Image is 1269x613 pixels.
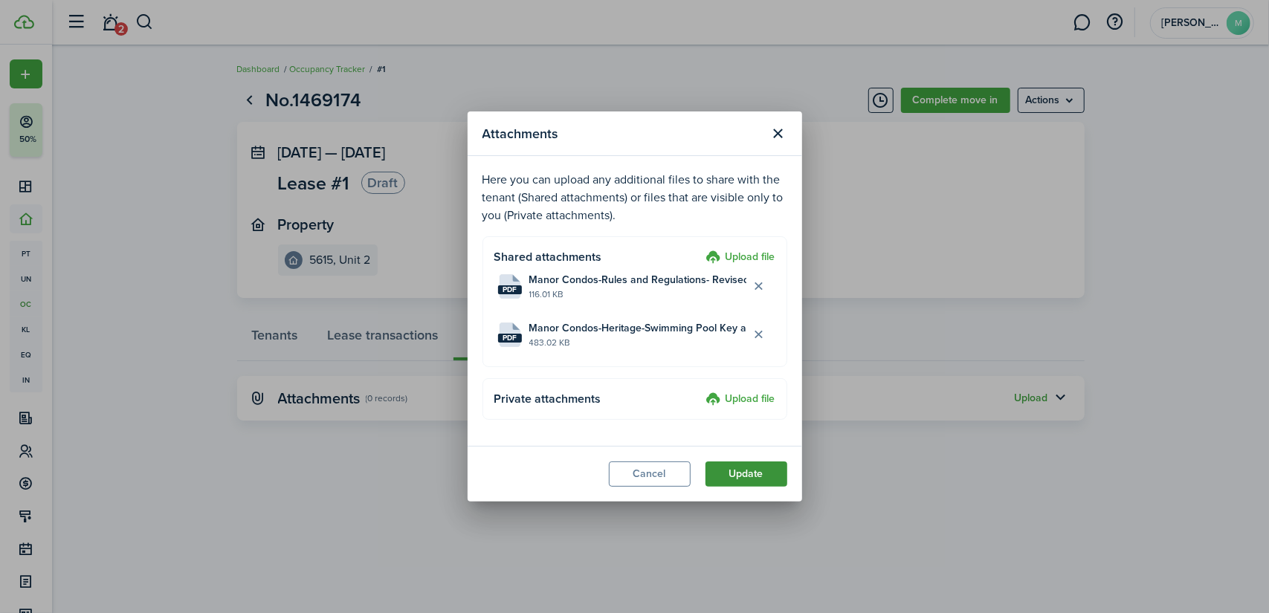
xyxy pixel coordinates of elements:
button: Delete file [746,274,772,299]
modal-title: Attachments [482,119,762,148]
span: Manor Condos-Rules and Regulations- Revised with Pet rules [DATE].pdf [529,272,746,288]
button: Cancel [609,461,691,487]
h4: Shared attachments [494,248,701,266]
file-size: 483.02 KB [529,336,746,349]
span: Manor Condos-Heritage-Swimming Pool Key and Rules Acknowledgment.pdf [529,320,746,336]
button: Update [705,461,787,487]
file-extension: pdf [498,285,522,294]
button: Delete file [746,322,772,348]
button: Close modal [766,121,791,146]
file-icon: File [498,274,522,299]
file-icon: File [498,322,522,347]
file-extension: pdf [498,334,522,343]
p: Here you can upload any additional files to share with the tenant (Shared attachments) or files t... [482,171,787,224]
file-size: 116.01 KB [529,288,746,301]
h4: Private attachments [494,390,701,408]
